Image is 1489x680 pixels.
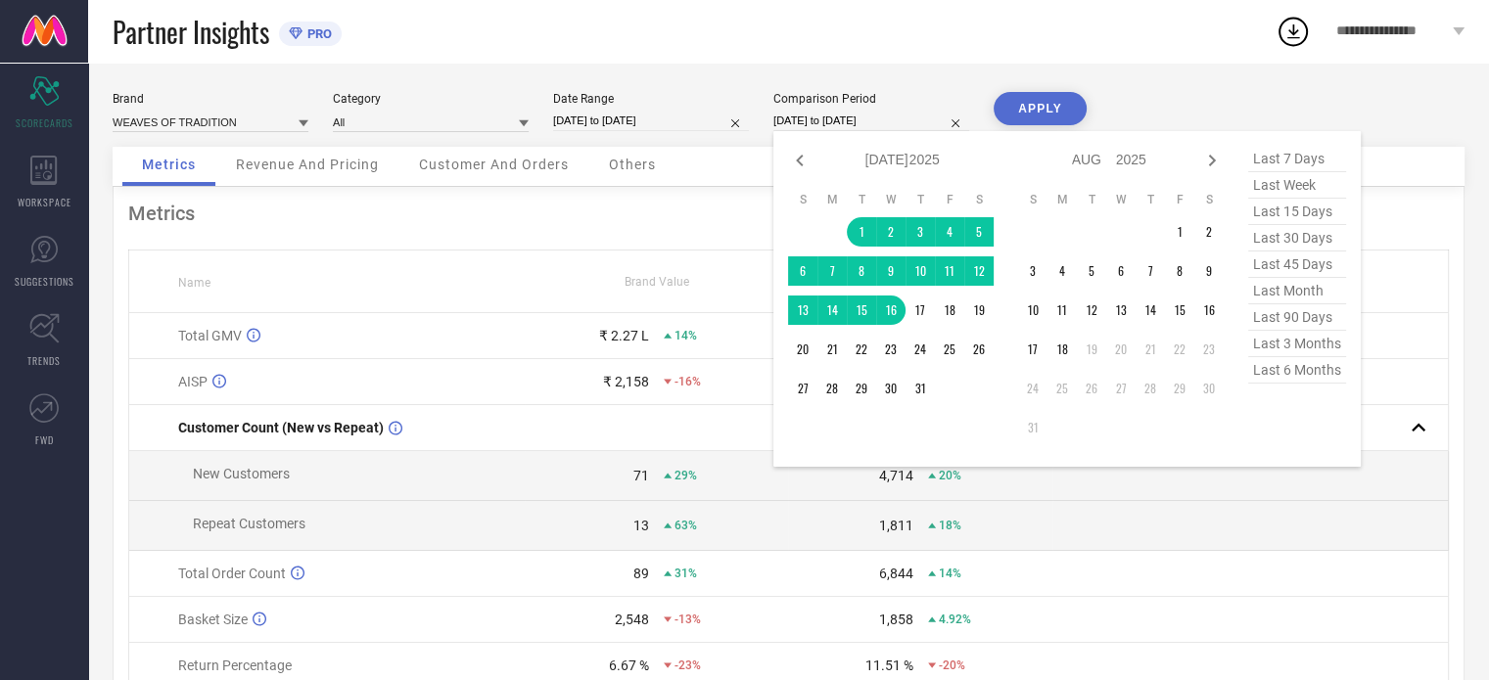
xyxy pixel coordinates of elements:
span: AISP [178,374,208,389]
td: Fri Jul 11 2025 [935,256,964,286]
td: Thu Jul 17 2025 [906,295,935,325]
td: Mon Aug 25 2025 [1047,374,1077,403]
div: Brand [113,92,308,106]
span: Revenue And Pricing [236,157,379,172]
div: ₹ 2.27 L [599,328,649,343]
span: 14% [675,329,697,342]
div: 1,811 [879,518,913,533]
td: Sun Aug 10 2025 [1018,295,1047,325]
div: Next month [1200,149,1224,172]
td: Thu Jul 24 2025 [906,335,935,364]
div: Previous month [788,149,812,172]
td: Sun Aug 24 2025 [1018,374,1047,403]
td: Sat Aug 02 2025 [1194,217,1224,247]
span: last 30 days [1248,225,1346,251]
span: Total GMV [178,328,242,343]
td: Tue Jul 29 2025 [847,374,876,403]
div: 6,844 [879,566,913,581]
div: 13 [633,518,649,533]
th: Thursday [906,192,935,207]
span: last month [1248,278,1346,304]
button: APPLY [994,92,1087,125]
td: Sat Aug 09 2025 [1194,256,1224,286]
td: Tue Jul 08 2025 [847,256,876,286]
span: -23% [675,658,701,672]
td: Mon Aug 18 2025 [1047,335,1077,364]
div: Metrics [128,202,1449,225]
td: Wed Aug 13 2025 [1106,295,1136,325]
th: Friday [1165,192,1194,207]
span: SCORECARDS [16,115,73,130]
td: Wed Aug 06 2025 [1106,256,1136,286]
div: Comparison Period [773,92,969,106]
span: last 3 months [1248,331,1346,357]
span: Partner Insights [113,12,269,52]
span: SUGGESTIONS [15,274,74,289]
span: Basket Size [178,612,248,627]
td: Mon Jul 28 2025 [817,374,847,403]
span: last 15 days [1248,199,1346,225]
td: Mon Jul 07 2025 [817,256,847,286]
div: 1,858 [879,612,913,627]
div: 11.51 % [865,657,913,673]
th: Friday [935,192,964,207]
span: 18% [939,519,961,532]
span: Others [609,157,656,172]
td: Sun Jul 13 2025 [788,295,817,325]
span: WORKSPACE [18,195,71,209]
span: Brand Value [625,275,689,289]
th: Thursday [1136,192,1165,207]
td: Tue Aug 12 2025 [1077,295,1106,325]
th: Wednesday [1106,192,1136,207]
td: Thu Aug 28 2025 [1136,374,1165,403]
td: Wed Jul 30 2025 [876,374,906,403]
div: Date Range [553,92,749,106]
th: Sunday [788,192,817,207]
td: Sat Jul 19 2025 [964,295,994,325]
td: Tue Aug 26 2025 [1077,374,1106,403]
input: Select comparison period [773,111,969,131]
th: Sunday [1018,192,1047,207]
span: PRO [302,26,332,41]
div: Category [333,92,529,106]
td: Sun Aug 31 2025 [1018,413,1047,442]
td: Thu Aug 21 2025 [1136,335,1165,364]
th: Wednesday [876,192,906,207]
span: 14% [939,567,961,580]
span: Repeat Customers [193,516,305,531]
td: Thu Jul 10 2025 [906,256,935,286]
div: 89 [633,566,649,581]
div: 2,548 [615,612,649,627]
td: Mon Aug 04 2025 [1047,256,1077,286]
td: Mon Jul 21 2025 [817,335,847,364]
td: Tue Aug 05 2025 [1077,256,1106,286]
td: Sat Jul 26 2025 [964,335,994,364]
span: 4.92% [939,612,971,626]
span: FWD [35,432,54,447]
span: last 7 days [1248,146,1346,172]
td: Fri Aug 08 2025 [1165,256,1194,286]
td: Sat Jul 05 2025 [964,217,994,247]
input: Select date range [553,111,749,131]
td: Tue Jul 22 2025 [847,335,876,364]
td: Sat Aug 16 2025 [1194,295,1224,325]
th: Saturday [964,192,994,207]
span: Return Percentage [178,657,292,673]
td: Tue Aug 19 2025 [1077,335,1106,364]
span: last week [1248,172,1346,199]
span: Customer And Orders [419,157,569,172]
td: Wed Jul 23 2025 [876,335,906,364]
td: Sat Aug 23 2025 [1194,335,1224,364]
td: Thu Jul 31 2025 [906,374,935,403]
td: Sun Jul 27 2025 [788,374,817,403]
td: Wed Aug 20 2025 [1106,335,1136,364]
td: Tue Jul 15 2025 [847,295,876,325]
td: Fri Aug 15 2025 [1165,295,1194,325]
td: Fri Jul 04 2025 [935,217,964,247]
td: Fri Aug 29 2025 [1165,374,1194,403]
td: Mon Jul 14 2025 [817,295,847,325]
td: Wed Jul 16 2025 [876,295,906,325]
td: Thu Jul 03 2025 [906,217,935,247]
td: Thu Aug 07 2025 [1136,256,1165,286]
td: Sat Jul 12 2025 [964,256,994,286]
